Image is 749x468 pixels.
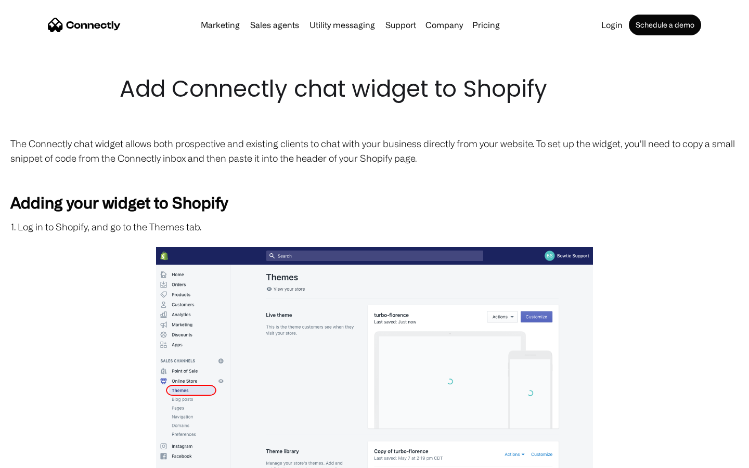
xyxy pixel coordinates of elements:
[10,219,739,234] p: 1. Log in to Shopify, and go to the Themes tab.
[246,21,303,29] a: Sales agents
[629,15,701,35] a: Schedule a demo
[305,21,379,29] a: Utility messaging
[10,136,739,165] p: The Connectly chat widget allows both prospective and existing clients to chat with your business...
[381,21,420,29] a: Support
[425,18,463,32] div: Company
[468,21,504,29] a: Pricing
[197,21,244,29] a: Marketing
[21,450,62,464] ul: Language list
[120,73,629,105] h1: Add Connectly chat widget to Shopify
[10,450,62,464] aside: Language selected: English
[597,21,627,29] a: Login
[10,193,228,211] strong: Adding your widget to Shopify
